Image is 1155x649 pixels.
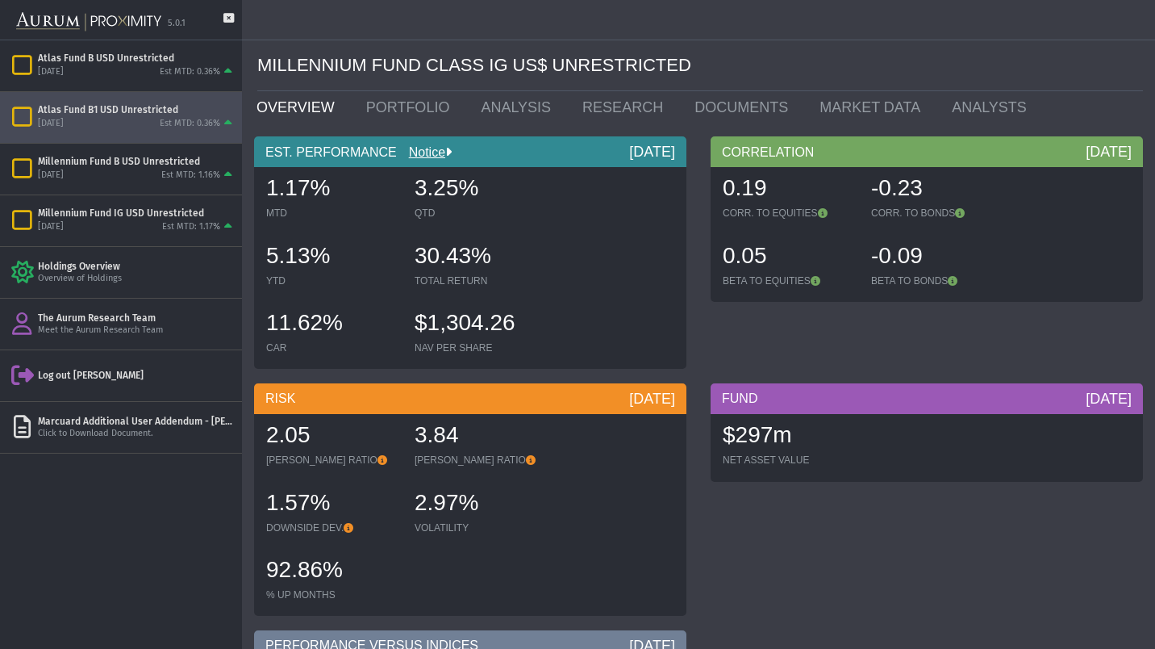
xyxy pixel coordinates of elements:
[415,488,547,521] div: 2.97%
[723,175,767,200] span: 0.19
[807,91,940,124] a: MARKET DATA
[38,415,236,428] div: Marcuard Additional User Addendum - [PERSON_NAME] - Signed.pdf
[871,207,1003,220] div: CORR. TO BONDS
[266,308,398,341] div: 11.62%
[1086,142,1132,161] div: [DATE]
[711,383,1143,414] div: FUND
[266,488,398,521] div: 1.57%
[723,241,855,274] div: 0.05
[161,170,220,182] div: Est MTD: 1.16%
[266,454,398,467] div: [PERSON_NAME] RATIO
[415,341,547,354] div: NAV PER SHARE
[38,273,236,285] div: Overview of Holdings
[38,428,236,440] div: Click to Download Document.
[266,207,398,220] div: MTD
[266,175,330,200] span: 1.17%
[254,136,686,167] div: EST. PERFORMANCE
[266,341,398,354] div: CAR
[871,241,1003,274] div: -0.09
[629,389,675,408] div: [DATE]
[1086,389,1132,408] div: [DATE]
[244,91,354,124] a: OVERVIEW
[38,66,64,78] div: [DATE]
[257,40,1143,91] div: MILLENNIUM FUND CLASS IG US$ UNRESTRICTED
[469,91,570,124] a: ANALYSIS
[570,91,682,124] a: RESEARCH
[38,118,64,130] div: [DATE]
[711,136,1143,167] div: CORRELATION
[266,241,398,274] div: 5.13%
[415,454,547,467] div: [PERSON_NAME] RATIO
[38,170,64,182] div: [DATE]
[160,66,220,78] div: Est MTD: 0.36%
[629,142,675,161] div: [DATE]
[871,274,1003,287] div: BETA TO BONDS
[38,155,236,168] div: Millennium Fund B USD Unrestricted
[16,4,161,40] img: Aurum-Proximity%20white.svg
[940,91,1046,124] a: ANALYSTS
[38,52,236,65] div: Atlas Fund B USD Unrestricted
[38,207,236,220] div: Millennium Fund IG USD Unrestricted
[266,420,398,454] div: 2.05
[38,312,236,324] div: The Aurum Research Team
[38,369,236,382] div: Log out [PERSON_NAME]
[254,383,686,414] div: RISK
[682,91,807,124] a: DOCUMENTS
[38,260,236,273] div: Holdings Overview
[160,118,220,130] div: Est MTD: 0.36%
[397,144,452,161] div: Notice
[38,221,64,233] div: [DATE]
[397,145,445,159] a: Notice
[415,274,547,287] div: TOTAL RETURN
[354,91,469,124] a: PORTFOLIO
[723,420,855,454] div: $297m
[168,18,186,30] div: 5.0.1
[415,420,547,454] div: 3.84
[415,521,547,534] div: VOLATILITY
[723,454,855,467] div: NET ASSET VALUE
[723,207,855,220] div: CORR. TO EQUITIES
[162,221,220,233] div: Est MTD: 1.17%
[415,308,547,341] div: $1,304.26
[266,521,398,534] div: DOWNSIDE DEV.
[415,207,547,220] div: QTD
[415,241,547,274] div: 30.43%
[38,103,236,116] div: Atlas Fund B1 USD Unrestricted
[266,274,398,287] div: YTD
[415,175,478,200] span: 3.25%
[38,324,236,337] div: Meet the Aurum Research Team
[266,555,398,588] div: 92.86%
[871,173,1003,207] div: -0.23
[266,588,398,601] div: % UP MONTHS
[723,274,855,287] div: BETA TO EQUITIES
